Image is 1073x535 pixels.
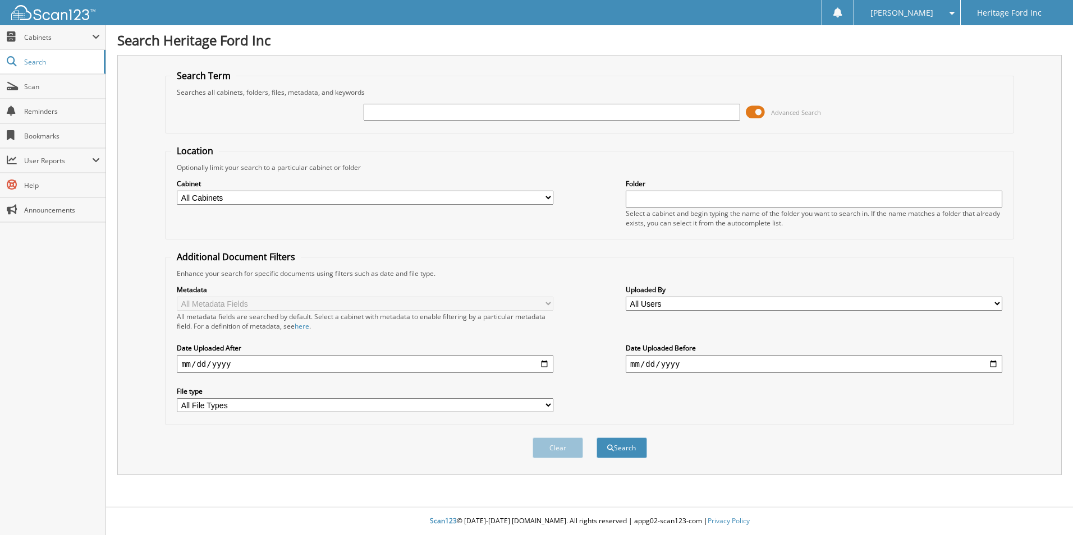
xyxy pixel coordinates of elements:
[295,321,309,331] a: here
[171,269,1008,278] div: Enhance your search for specific documents using filters such as date and file type.
[24,131,100,141] span: Bookmarks
[533,437,583,458] button: Clear
[171,87,1008,97] div: Searches all cabinets, folders, files, metadata, and keywords
[117,31,1062,49] h1: Search Heritage Ford Inc
[177,312,553,331] div: All metadata fields are searched by default. Select a cabinet with metadata to enable filtering b...
[870,10,933,16] span: [PERSON_NAME]
[171,251,301,263] legend: Additional Document Filters
[11,5,95,20] img: scan123-logo-white.svg
[626,285,1002,294] label: Uploaded By
[106,508,1073,535] div: © [DATE]-[DATE] [DOMAIN_NAME]. All rights reserved | appg02-scan123-com |
[177,285,553,294] label: Metadata
[177,355,553,373] input: start
[24,107,100,116] span: Reminders
[177,179,553,188] label: Cabinet
[171,70,236,82] legend: Search Term
[24,33,92,42] span: Cabinets
[708,516,750,525] a: Privacy Policy
[626,343,1002,353] label: Date Uploaded Before
[626,209,1002,228] div: Select a cabinet and begin typing the name of the folder you want to search in. If the name match...
[177,343,553,353] label: Date Uploaded After
[771,108,821,117] span: Advanced Search
[626,355,1002,373] input: end
[430,516,457,525] span: Scan123
[171,145,219,157] legend: Location
[171,163,1008,172] div: Optionally limit your search to a particular cabinet or folder
[177,386,553,396] label: File type
[24,57,98,67] span: Search
[24,82,100,91] span: Scan
[597,437,647,458] button: Search
[626,179,1002,188] label: Folder
[977,10,1042,16] span: Heritage Ford Inc
[24,156,92,165] span: User Reports
[24,205,100,215] span: Announcements
[24,181,100,190] span: Help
